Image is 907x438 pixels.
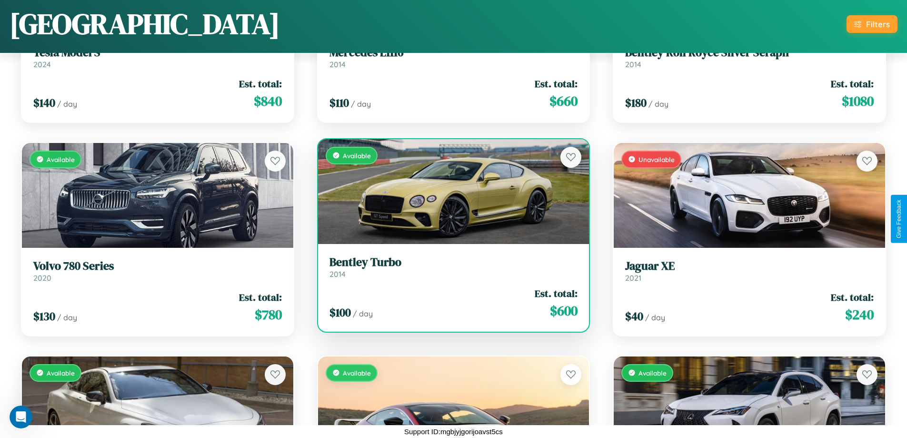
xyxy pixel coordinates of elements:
span: $ 840 [254,92,282,111]
span: / day [645,313,665,322]
span: Est. total: [535,77,578,91]
h3: Bentley Turbo [329,255,578,269]
span: $ 110 [329,95,349,111]
a: Bentley Roll Royce Silver Seraph2014 [625,46,874,69]
span: Est. total: [535,286,578,300]
span: 2021 [625,273,641,283]
span: Est. total: [831,290,874,304]
h3: Tesla Model S [33,46,282,60]
span: Unavailable [638,155,675,163]
span: $ 600 [550,301,578,320]
h3: Bentley Roll Royce Silver Seraph [625,46,874,60]
span: / day [57,99,77,109]
span: / day [351,99,371,109]
span: / day [353,309,373,318]
span: $ 100 [329,305,351,320]
iframe: Intercom live chat [10,406,32,428]
h3: Mercedes L1116 [329,46,578,60]
span: Est. total: [239,290,282,304]
span: / day [57,313,77,322]
span: $ 140 [33,95,55,111]
span: / day [648,99,668,109]
span: 2024 [33,60,51,69]
span: $ 40 [625,308,643,324]
a: Volvo 780 Series2020 [33,259,282,283]
span: $ 780 [255,305,282,324]
span: Available [638,369,667,377]
h3: Volvo 780 Series [33,259,282,273]
a: Bentley Turbo2014 [329,255,578,279]
span: 2014 [625,60,641,69]
span: $ 1080 [842,92,874,111]
span: Available [343,369,371,377]
a: Jaguar XE2021 [625,259,874,283]
p: Support ID: mgbjyjgorijoavst5cs [404,425,503,438]
span: Available [47,155,75,163]
button: Filters [847,15,897,33]
span: $ 240 [845,305,874,324]
span: Est. total: [831,77,874,91]
span: $ 130 [33,308,55,324]
div: Give Feedback [896,200,902,238]
div: Filters [866,19,890,29]
a: Tesla Model S2024 [33,46,282,69]
a: Mercedes L11162014 [329,46,578,69]
span: $ 660 [549,92,578,111]
span: 2014 [329,269,346,279]
span: $ 180 [625,95,647,111]
span: 2020 [33,273,51,283]
span: Est. total: [239,77,282,91]
span: Available [47,369,75,377]
span: 2014 [329,60,346,69]
h1: [GEOGRAPHIC_DATA] [10,4,280,43]
h3: Jaguar XE [625,259,874,273]
span: Available [343,152,371,160]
